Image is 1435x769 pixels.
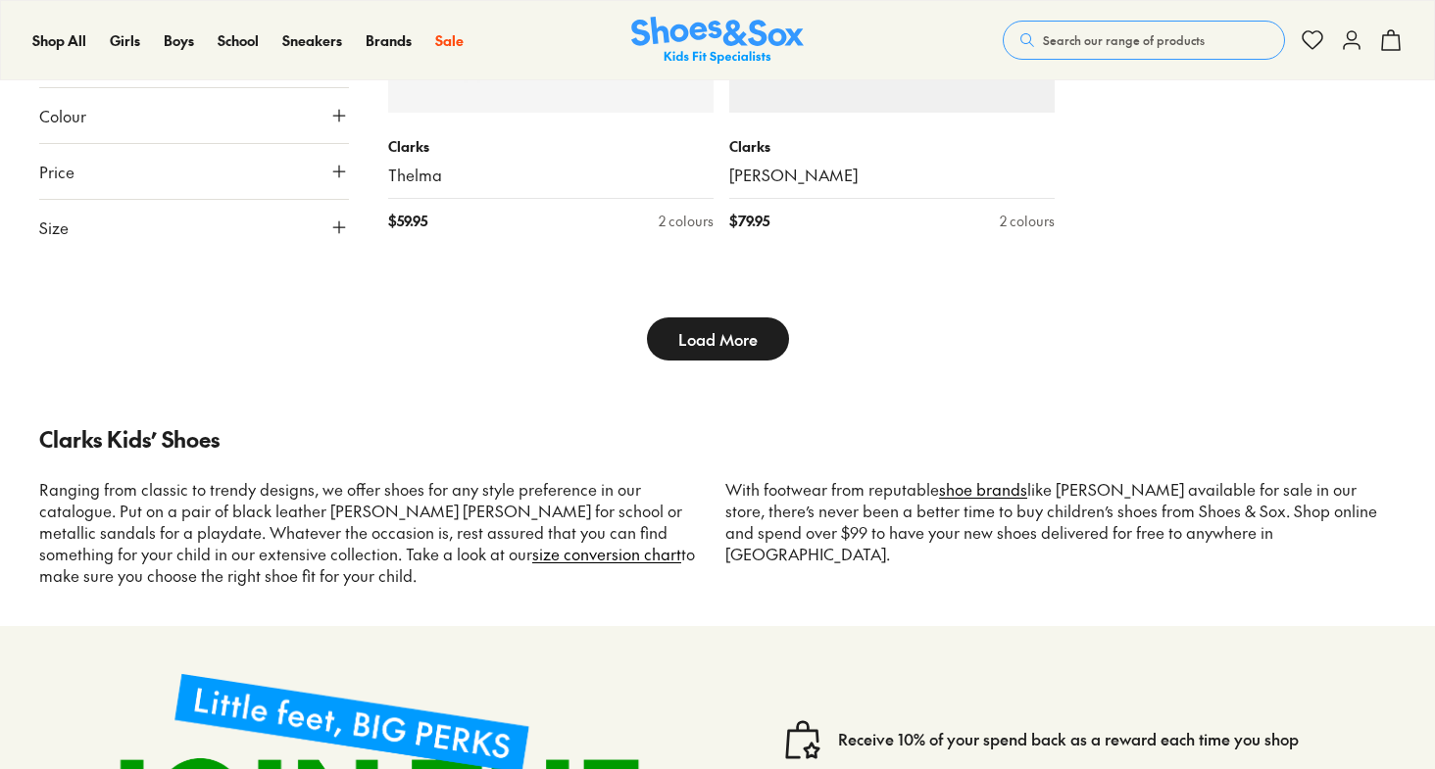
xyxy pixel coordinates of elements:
[678,327,758,351] span: Load More
[729,211,769,231] span: $ 79.95
[388,165,714,186] a: Thelma
[39,423,1396,456] p: Clarks Kids’ Shoes
[631,17,804,65] a: Shoes & Sox
[729,136,1055,157] p: Clarks
[1043,31,1205,49] span: Search our range of products
[783,720,822,759] img: vector1.svg
[366,30,412,50] span: Brands
[110,30,140,50] span: Girls
[725,479,1396,565] p: With footwear from reputable like [PERSON_NAME] available for sale in our store, there’s never be...
[218,30,259,50] span: School
[39,200,349,255] button: Size
[39,144,349,199] button: Price
[39,216,69,239] span: Size
[435,30,464,50] span: Sale
[39,88,349,143] button: Colour
[532,543,681,564] a: size conversion chart
[1003,21,1285,60] button: Search our range of products
[164,30,194,50] span: Boys
[1000,211,1055,231] div: 2 colours
[32,30,86,51] a: Shop All
[32,30,86,50] span: Shop All
[282,30,342,51] a: Sneakers
[435,30,464,51] a: Sale
[729,165,1055,186] a: [PERSON_NAME]
[39,479,710,587] p: Ranging from classic to trendy designs, we offer shoes for any style preference in our catalogue....
[631,17,804,65] img: SNS_Logo_Responsive.svg
[647,317,789,360] button: Load More
[164,30,194,51] a: Boys
[388,136,714,157] p: Clarks
[39,160,74,183] span: Price
[659,211,714,231] div: 2 colours
[282,30,342,50] span: Sneakers
[39,104,86,127] span: Colour
[939,478,1027,500] a: shoe brands
[218,30,259,51] a: School
[110,30,140,51] a: Girls
[838,729,1299,750] a: Receive 10% of your spend back as a reward each time you shop
[388,211,427,231] span: $ 59.95
[366,30,412,51] a: Brands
